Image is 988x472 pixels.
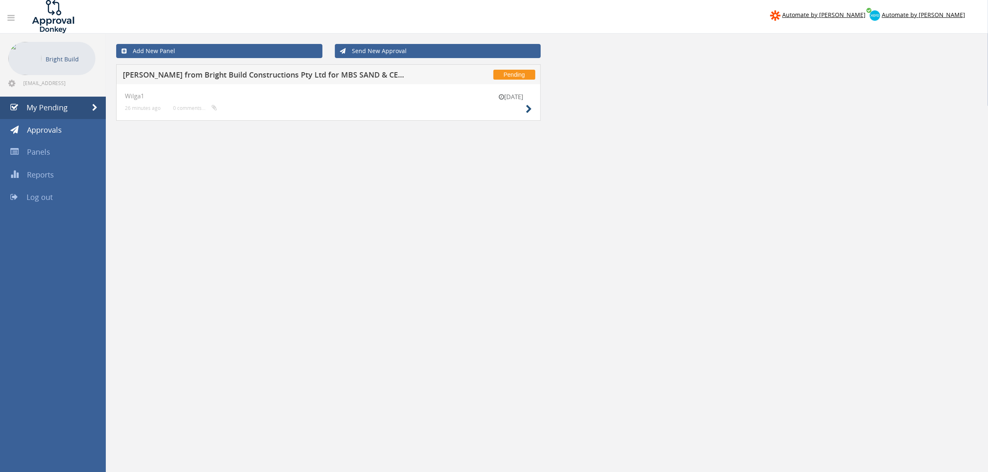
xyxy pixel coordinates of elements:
span: Automate by [PERSON_NAME] [782,11,866,19]
small: 26 minutes ago [125,105,161,111]
small: 0 comments... [173,105,217,111]
img: xero-logo.png [870,10,880,21]
span: Reports [27,170,54,180]
span: Approvals [27,125,62,135]
span: Log out [27,192,53,202]
span: Automate by [PERSON_NAME] [882,11,965,19]
h4: Wilga1 [125,92,532,100]
span: Pending [493,70,535,80]
img: zapier-logomark.png [770,10,781,21]
span: My Pending [27,102,68,112]
small: [DATE] [490,92,532,101]
a: Add New Panel [116,44,322,58]
span: Panels [27,147,50,157]
p: Bright Build [46,54,91,64]
h5: [PERSON_NAME] from Bright Build Constructions Pty Ltd for MBS SAND & CEMENT [123,71,411,81]
a: Send New Approval [335,44,541,58]
span: [EMAIL_ADDRESS][DOMAIN_NAME] [23,80,94,86]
